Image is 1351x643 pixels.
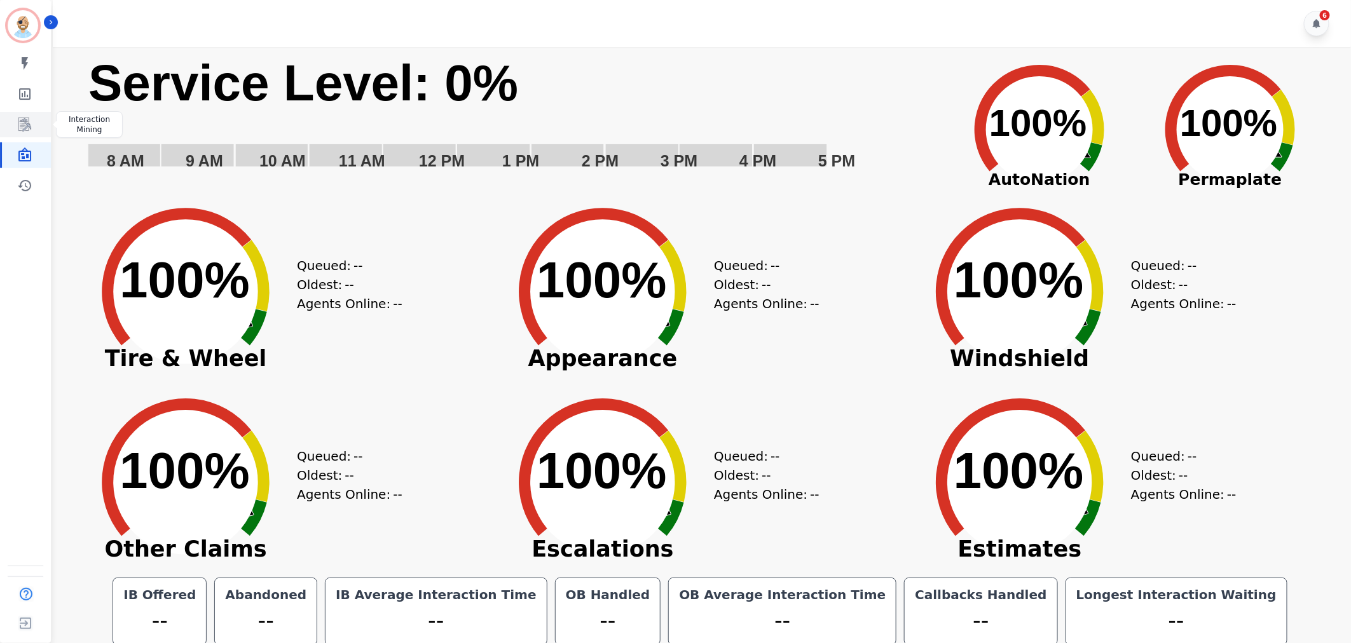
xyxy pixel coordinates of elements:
text: 2 PM [582,152,619,170]
div: Oldest: [714,275,809,294]
span: -- [762,275,771,294]
span: -- [771,256,779,275]
span: -- [393,485,402,504]
img: Bordered avatar [8,10,38,41]
span: -- [353,447,362,466]
div: -- [563,604,653,637]
div: Queued: [297,447,392,466]
span: Other Claims [74,543,297,555]
text: 100% [1180,102,1277,144]
div: Agents Online: [1131,294,1239,313]
div: Oldest: [1131,466,1226,485]
text: 100% [954,252,1084,308]
span: Tire & Wheel [74,352,297,365]
text: 11 AM [339,152,385,170]
div: IB Offered [121,586,198,604]
div: Agents Online: [714,485,822,504]
div: IB Average Interaction Time [333,586,539,604]
div: -- [121,604,198,637]
text: Service Level: 0% [88,55,518,111]
text: 100% [954,442,1084,499]
text: 8 AM [107,152,144,170]
span: -- [762,466,771,485]
span: -- [353,256,362,275]
div: Agents Online: [297,485,405,504]
span: -- [810,294,819,313]
div: OB Average Interaction Time [676,586,888,604]
div: -- [333,604,539,637]
span: -- [1227,485,1236,504]
div: -- [912,604,1049,637]
span: -- [1179,466,1188,485]
div: Queued: [1131,447,1226,466]
text: 10 AM [259,152,306,170]
div: 6 [1320,10,1330,20]
span: Escalations [491,543,714,555]
div: Longest Interaction Waiting [1074,586,1279,604]
span: Permaplate [1135,168,1326,192]
span: -- [345,275,353,294]
text: 12 PM [419,152,465,170]
svg: Service Level: 0% [87,52,942,189]
span: -- [345,466,353,485]
span: Windshield [909,352,1131,365]
text: 4 PM [739,152,776,170]
div: Agents Online: [297,294,405,313]
div: Oldest: [714,466,809,485]
div: -- [223,604,309,637]
span: Appearance [491,352,714,365]
span: -- [771,447,779,466]
div: Queued: [1131,256,1226,275]
text: 1 PM [502,152,539,170]
span: -- [1227,294,1236,313]
div: Agents Online: [714,294,822,313]
div: OB Handled [563,586,653,604]
span: -- [393,294,402,313]
text: 5 PM [818,152,855,170]
text: 100% [120,442,250,499]
div: Queued: [714,256,809,275]
div: -- [676,604,888,637]
text: 3 PM [661,152,697,170]
span: AutoNation [944,168,1135,192]
text: 100% [989,102,1087,144]
span: -- [1188,447,1197,466]
text: 100% [537,252,667,308]
span: -- [810,485,819,504]
div: Callbacks Handled [912,586,1049,604]
span: Estimates [909,543,1131,555]
span: -- [1188,256,1197,275]
div: Abandoned [223,586,309,604]
text: 100% [537,442,667,499]
div: Agents Online: [1131,485,1239,504]
div: Oldest: [297,466,392,485]
div: Oldest: [1131,275,1226,294]
div: -- [1074,604,1279,637]
text: 9 AM [186,152,223,170]
div: Queued: [714,447,809,466]
span: -- [1179,275,1188,294]
div: Oldest: [297,275,392,294]
div: Queued: [297,256,392,275]
text: 100% [120,252,250,308]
